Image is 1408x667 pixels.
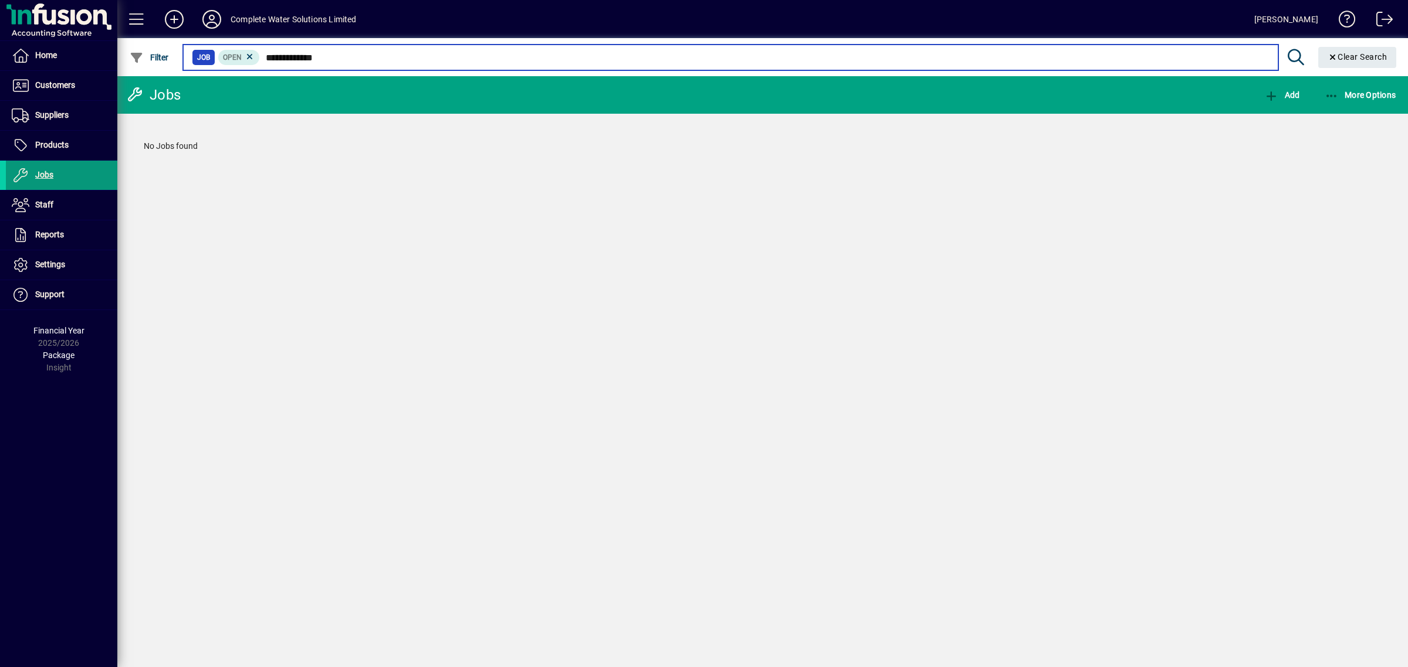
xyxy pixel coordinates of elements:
[223,53,242,62] span: Open
[35,170,53,179] span: Jobs
[126,86,181,104] div: Jobs
[155,9,193,30] button: Add
[132,128,1393,164] div: No Jobs found
[6,250,117,280] a: Settings
[1318,47,1397,68] button: Clear
[6,101,117,130] a: Suppliers
[35,230,64,239] span: Reports
[130,53,169,62] span: Filter
[1254,10,1318,29] div: [PERSON_NAME]
[35,290,65,299] span: Support
[6,131,117,160] a: Products
[35,260,65,269] span: Settings
[6,190,117,220] a: Staff
[35,140,69,149] span: Products
[43,350,75,360] span: Package
[6,220,117,250] a: Reports
[1322,84,1399,106] button: More Options
[1330,2,1356,40] a: Knowledge Base
[1261,84,1302,106] button: Add
[1328,52,1387,62] span: Clear Search
[6,280,117,309] a: Support
[1264,90,1299,100] span: Add
[35,110,69,120] span: Suppliers
[6,41,117,70] a: Home
[6,71,117,100] a: Customers
[197,52,210,63] span: Job
[1325,90,1396,100] span: More Options
[218,50,260,65] mat-chip: Open Status: Open
[35,80,75,90] span: Customers
[193,9,231,30] button: Profile
[231,10,357,29] div: Complete Water Solutions Limited
[127,47,172,68] button: Filter
[33,326,84,335] span: Financial Year
[35,50,57,60] span: Home
[1368,2,1393,40] a: Logout
[35,200,53,209] span: Staff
